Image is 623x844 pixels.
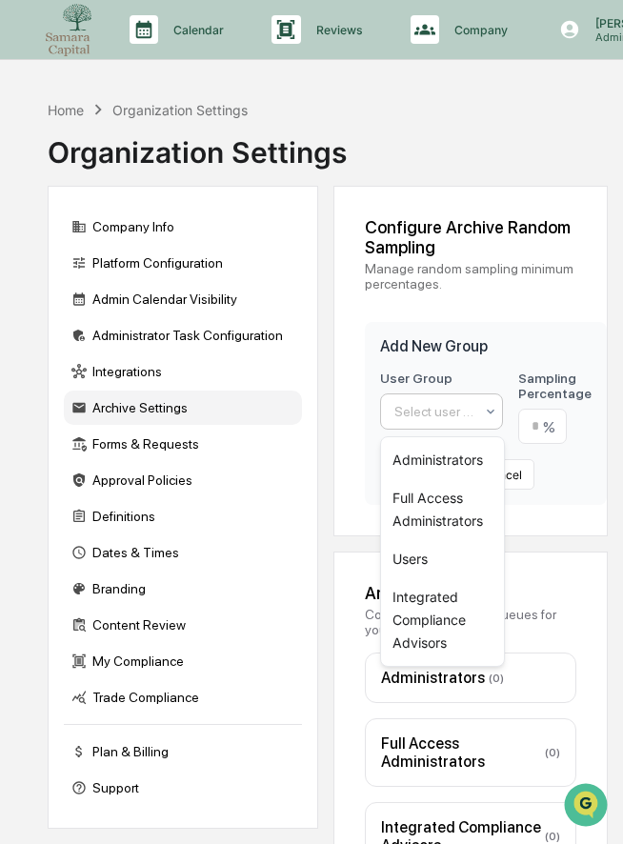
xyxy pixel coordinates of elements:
[38,276,120,295] span: Data Lookup
[324,151,347,174] button: Start new chat
[19,40,347,70] p: How can we help?
[65,165,241,180] div: We're available if you need us!
[64,734,302,769] div: Plan & Billing
[381,578,504,662] div: Integrated Compliance Advisors
[381,734,561,771] div: Full Access Administrators
[131,232,244,267] a: 🗄️Attestations
[64,427,302,461] div: Forms & Requests
[64,463,302,497] div: Approval Policies
[439,23,517,37] p: Company
[64,282,302,316] div: Admin Calendar Visibility
[64,210,302,244] div: Company Info
[301,23,372,37] p: Reviews
[64,771,302,805] div: Support
[381,540,504,578] div: Users
[65,146,312,165] div: Start new chat
[380,337,593,355] h3: Add New Group
[48,102,84,118] div: Home
[190,323,231,337] span: Pylon
[38,240,123,259] span: Preclearance
[112,102,248,118] div: Organization Settings
[64,680,302,714] div: Trade Compliance
[64,318,302,352] div: Administrator Task Configuration
[365,261,577,291] div: Manage random sampling minimum percentages.
[381,441,504,479] div: Administrators
[64,246,302,280] div: Platform Configuration
[380,371,504,386] label: User Group
[134,322,231,337] a: Powered byPylon
[545,830,560,843] span: ( 0 )
[157,240,236,259] span: Attestations
[46,4,91,56] img: logo
[158,23,233,37] p: Calendar
[365,217,577,257] div: Configure Archive Random Sampling
[48,120,347,170] div: Organization Settings
[64,354,302,389] div: Integrations
[64,499,302,533] div: Definitions
[64,644,302,678] div: My Compliance
[489,672,504,685] span: ( 0 )
[19,242,34,257] div: 🖐️
[562,781,613,833] iframe: Open customer support
[64,535,302,570] div: Dates & Times
[381,669,561,687] div: Administrators
[138,242,153,257] div: 🗄️
[19,278,34,293] div: 🔎
[64,391,302,425] div: Archive Settings
[11,232,131,267] a: 🖐️Preclearance
[19,146,53,180] img: 1746055101610-c473b297-6a78-478c-a979-82029cc54cd1
[365,607,577,637] div: Configure the archive queues for your organization.
[11,269,128,303] a: 🔎Data Lookup
[381,479,504,540] div: Full Access Administrators
[545,746,560,759] span: ( 0 )
[365,583,577,603] div: Archive Queues
[64,608,302,642] div: Content Review
[518,371,592,401] label: Sampling Percentage
[64,572,302,606] div: Branding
